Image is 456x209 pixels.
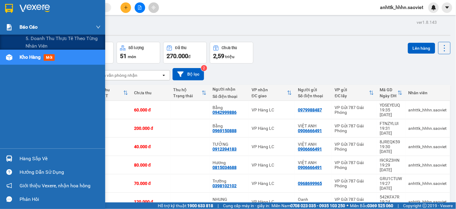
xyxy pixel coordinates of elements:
[380,103,402,108] div: YDSEYEUQ
[252,144,292,149] div: VP Hàng LC
[20,154,101,163] div: Hàng sắp về
[298,160,329,165] div: VIỆT ANH
[120,52,127,60] span: 51
[335,87,369,92] div: VP gửi
[417,19,437,26] div: ver 1.8.143
[213,160,246,165] div: Hương
[298,165,322,170] div: 0906666491
[298,108,322,112] div: 0979988487
[213,147,237,151] div: 0912394183
[368,203,393,208] strong: 0369 525 060
[409,90,447,95] div: Nhân viên
[298,128,322,133] div: 0906666491
[173,93,202,98] div: Trạng thái
[298,123,329,128] div: VIỆT ANH
[249,85,295,101] th: Toggle SortBy
[187,203,213,208] strong: 1900 633 818
[134,90,167,95] div: Chưa thu
[213,179,246,183] div: Trường
[213,110,237,115] div: 0942999886
[252,87,287,92] div: VP nhận
[380,199,402,209] div: 19:24 [DATE]
[121,2,131,13] button: plus
[298,142,329,147] div: VIỆT ANH
[213,52,224,60] span: 2,59
[138,5,142,10] span: file-add
[134,199,167,204] div: 120.000 đ
[290,203,345,208] strong: 0708 023 035 - 0935 103 250
[298,147,322,151] div: 0906666491
[218,202,219,209] span: |
[20,23,38,31] span: Báo cáo
[6,24,12,30] img: solution-icon
[380,181,402,191] div: 19:27 [DATE]
[134,163,167,167] div: 80.000 đ
[158,202,213,209] span: Hỗ trợ kỹ thuật:
[26,35,101,50] span: 5. Doanh thu thực tế theo từng nhân viên
[252,108,292,112] div: VP Hàng LC
[188,54,191,59] span: đ
[423,204,427,208] span: copyright
[380,126,402,136] div: 19:31 [DATE]
[161,73,166,78] svg: open
[170,85,210,101] th: Toggle SortBy
[377,85,406,101] th: Toggle SortBy
[167,52,188,60] span: 270.000
[20,182,90,189] span: Giới thiệu Vexere, nhận hoa hồng
[210,42,253,64] button: Chưa thu2,59 triệu
[173,87,202,92] div: Thu hộ
[129,46,144,50] div: Số lượng
[380,144,402,154] div: 19:30 [DATE]
[408,43,435,54] button: Lên hàng
[213,94,246,99] div: Số điện thoại
[213,87,246,92] div: Người nhận
[94,85,131,101] th: Toggle SortBy
[380,195,402,199] div: 542KFA7R
[223,202,270,209] span: Cung cấp máy in - giấy in:
[135,2,145,13] button: file-add
[97,87,124,92] div: Đã thu
[298,202,322,207] div: 0979412492
[134,144,167,149] div: 40.000 đ
[380,139,402,144] div: 8JREQK59
[409,163,447,167] div: anhttk_hhhn.saoviet
[335,160,374,170] div: VP Gửi 787 Giải Phóng
[213,142,246,147] div: TƯỞNG
[5,4,13,13] img: logo-vxr
[213,202,237,207] div: 0912215168
[335,93,369,98] div: ĐC lấy
[335,142,374,151] div: VP Gửi 787 Giải Phóng
[6,169,12,175] span: question-circle
[347,204,349,207] span: ⚪️
[375,4,428,11] span: anhttk_hhhn.saoviet
[398,202,399,209] span: |
[134,181,167,186] div: 70.000 đ
[97,93,124,98] div: HTTT
[409,199,447,204] div: anhttk_hhhn.saoviet
[213,105,246,110] div: Bằng
[409,144,447,149] div: anhttk_hhhn.saoviet
[445,5,450,10] span: caret-down
[213,128,237,133] div: 0969150888
[380,176,402,181] div: GRU1CTUW
[252,93,287,98] div: ĐC giao
[225,54,234,59] span: triệu
[252,199,292,204] div: VP Hàng LC
[6,183,12,189] span: notification
[20,54,41,60] span: Kho hàng
[175,46,186,50] div: Đã thu
[213,123,246,128] div: Bằng
[409,126,447,131] div: anhttk_hhhn.saoviet
[431,5,436,10] img: icon-new-feature
[6,155,12,162] img: warehouse-icon
[222,46,237,50] div: Chưa thu
[335,179,374,188] div: VP Gửi 787 Giải Phóng
[298,181,322,186] div: 0968699965
[332,85,377,101] th: Toggle SortBy
[134,108,167,112] div: 60.000 đ
[6,196,12,202] span: message
[252,126,292,131] div: VP Hàng LC
[20,168,101,177] div: Hướng dẫn sử dụng
[380,93,398,98] div: Ngày ĐH
[350,202,393,209] span: Miền Bắc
